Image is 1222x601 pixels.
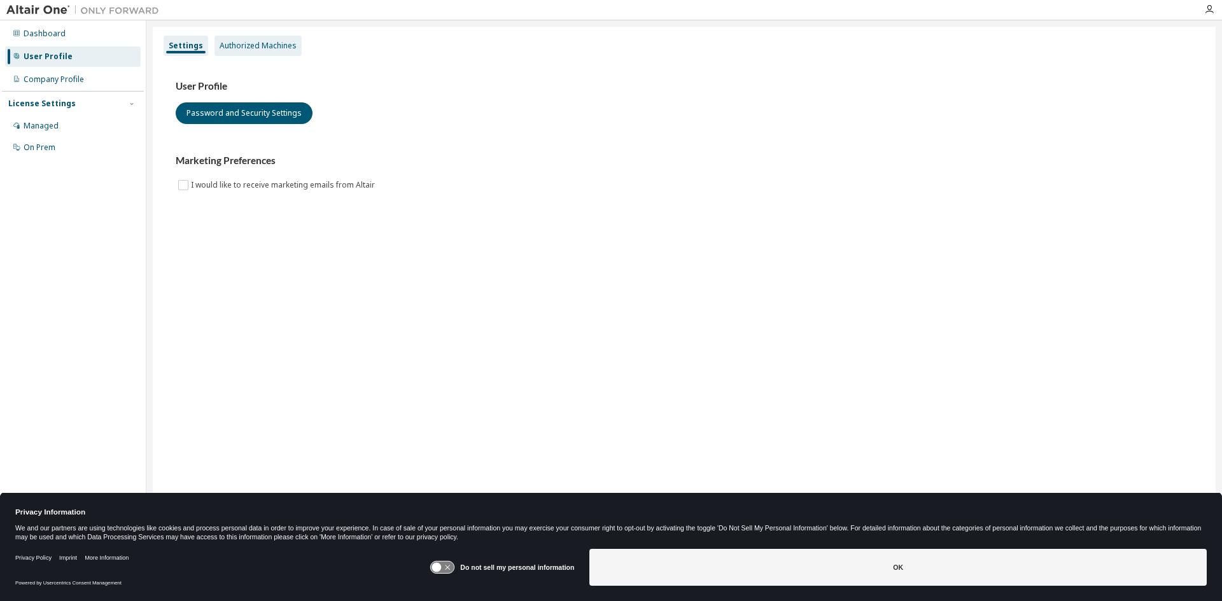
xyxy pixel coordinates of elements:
[24,52,73,62] div: User Profile
[24,74,84,85] div: Company Profile
[169,41,203,51] div: Settings
[24,142,55,153] div: On Prem
[176,102,313,124] button: Password and Security Settings
[8,99,76,109] div: License Settings
[191,177,377,193] label: I would like to receive marketing emails from Altair
[176,80,1193,93] h3: User Profile
[24,121,59,131] div: Managed
[24,29,66,39] div: Dashboard
[176,155,1193,167] h3: Marketing Preferences
[6,4,165,17] img: Altair One
[220,41,297,51] div: Authorized Machines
